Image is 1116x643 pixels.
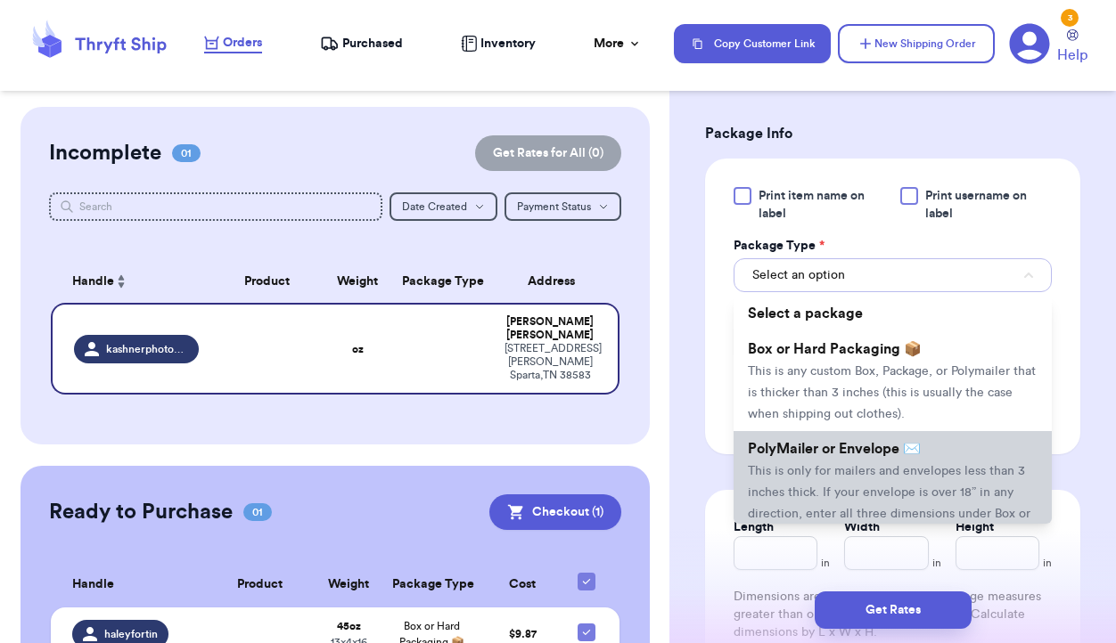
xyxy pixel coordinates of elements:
h2: Incomplete [49,139,161,167]
span: This is any custom Box, Package, or Polymailer that is thicker than 3 inches (this is usually the... [748,365,1036,420]
span: Orders [223,34,262,52]
button: Select an option [734,258,1052,292]
span: in [1043,556,1052,570]
a: Purchased [320,35,403,53]
div: 3 [1061,9,1079,27]
th: Product [205,562,316,607]
strong: oz [352,344,364,354]
span: 01 [243,503,272,521]
input: Search [49,192,382,221]
span: PolyMailer or Envelope ✉️ [748,442,921,456]
label: Width [844,518,880,536]
th: Package Type [382,562,481,607]
span: kashnerphotography [106,342,189,356]
button: Checkout (1) [489,494,621,530]
span: Date Created [402,201,467,212]
span: Inventory [480,35,536,53]
th: Weight [316,562,382,607]
th: Product [209,260,324,303]
span: Handle [72,575,114,594]
div: More [594,35,642,53]
button: Copy Customer Link [674,24,831,63]
span: Print username on label [925,187,1052,223]
button: Payment Status [505,192,621,221]
button: Sort ascending [114,271,128,292]
th: Package Type [391,260,494,303]
h3: Package Info [705,123,1080,144]
label: Package Type [734,237,825,255]
th: Address [494,260,619,303]
h2: Ready to Purchase [49,498,233,526]
div: [PERSON_NAME] [PERSON_NAME] [505,315,595,342]
span: Select an option [752,266,845,284]
button: New Shipping Order [838,24,995,63]
span: Help [1057,45,1087,66]
span: Purchased [342,35,403,53]
span: $ 9.87 [509,629,537,639]
label: Height [956,518,994,536]
span: Payment Status [517,201,591,212]
span: 01 [172,144,201,162]
button: Get Rates [815,591,972,629]
a: Inventory [461,35,536,53]
button: Date Created [390,192,497,221]
span: haleyfortin [104,627,158,641]
span: in [821,556,830,570]
button: Get Rates for All (0) [475,135,621,171]
label: Length [734,518,774,536]
span: Handle [72,273,114,291]
div: [STREET_ADDRESS][PERSON_NAME] Sparta , TN 38583 [505,342,595,382]
a: Orders [204,34,262,53]
span: Select a package [748,306,863,321]
span: Print item name on label [759,187,890,223]
th: Weight [324,260,392,303]
a: 3 [1009,23,1050,64]
span: This is only for mailers and envelopes less than 3 inches thick. If your envelope is over 18” in ... [748,465,1030,541]
strong: 45 oz [337,621,361,631]
span: in [932,556,941,570]
span: Box or Hard Packaging 📦 [748,342,922,356]
a: Help [1057,29,1087,66]
th: Cost [481,562,564,607]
